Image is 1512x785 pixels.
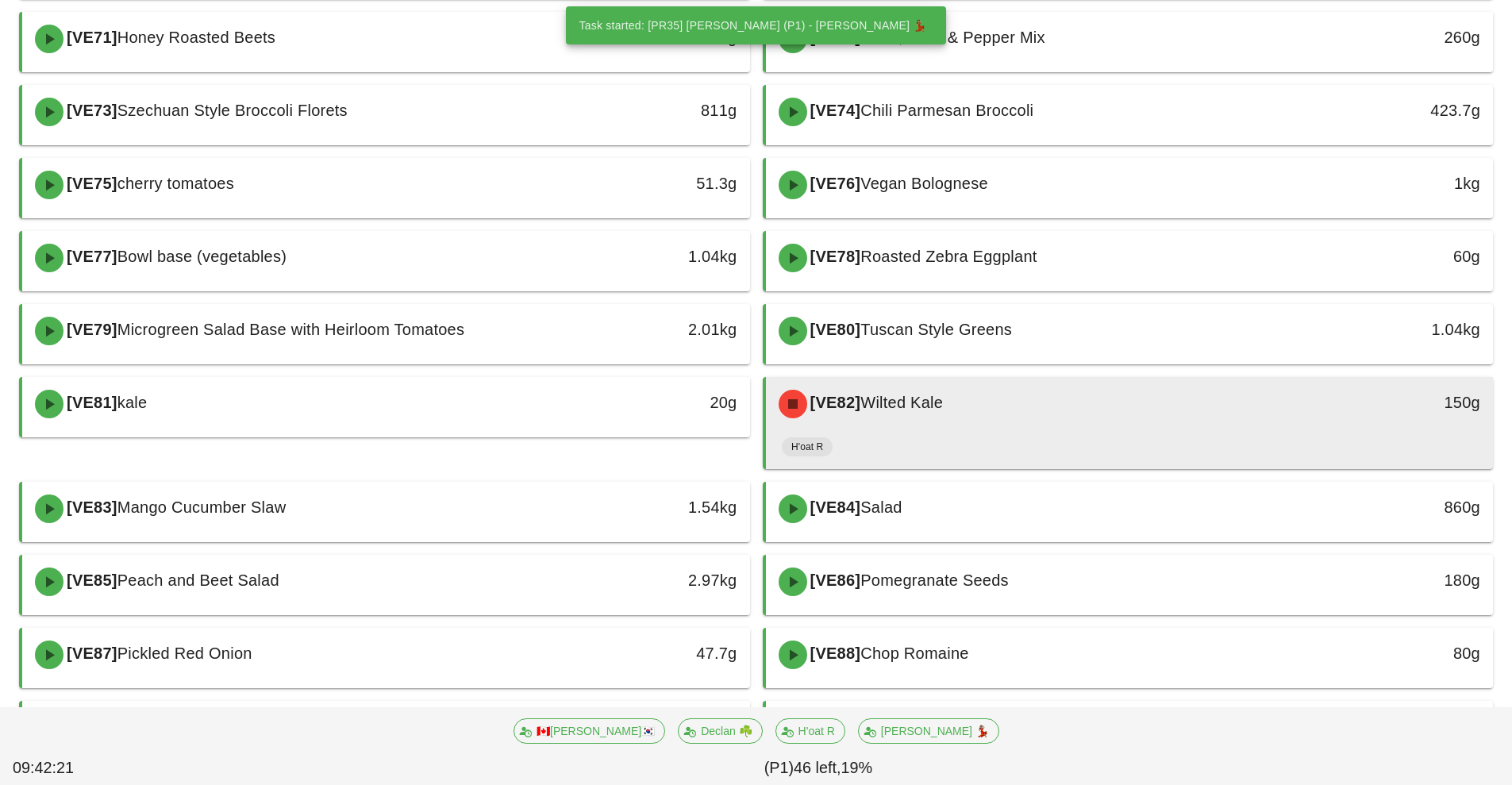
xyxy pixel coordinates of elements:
[63,394,117,411] span: [VE81]
[807,571,861,589] span: [VE86]
[860,498,902,516] span: Salad
[785,719,834,743] span: H'oat R
[575,171,737,196] div: 51.3g
[688,719,752,743] span: Declan ☘️
[63,175,117,192] span: [VE75]
[63,321,117,338] span: [VE79]
[117,248,287,265] span: Bowl base (vegetables)
[575,641,737,666] div: 47.7g
[117,394,148,411] span: kale
[860,248,1037,265] span: Roasted Zebra Eggplant
[575,244,737,269] div: 1.04kg
[791,437,823,456] span: H'oat R
[117,102,348,119] span: Szechuan Style Broccoli Florets
[63,102,117,119] span: [VE73]
[807,321,861,338] span: [VE80]
[63,571,117,589] span: [VE85]
[807,645,861,662] span: [VE88]
[860,645,968,662] span: Chop Romaine
[1319,390,1480,415] div: 150g
[575,568,737,593] div: 2.97kg
[575,494,737,520] div: 1.54kg
[117,498,287,516] span: Mango Cucumber Slaw
[807,175,861,192] span: [VE76]
[1319,641,1480,666] div: 80g
[860,394,943,411] span: Wilted Kale
[117,175,234,192] span: cherry tomatoes
[868,719,988,743] span: [PERSON_NAME] 💃🏽
[860,571,1009,589] span: Pomegranate Seeds
[117,571,279,589] span: Peach and Beet Salad
[117,29,275,46] span: Honey Roasted Beets
[860,321,1012,338] span: Tuscan Style Greens
[566,6,939,44] div: Task started: [PR35] [PERSON_NAME] (P1) - [PERSON_NAME] 💃🏽
[63,248,117,265] span: [VE77]
[1319,25,1480,50] div: 260g
[524,719,655,743] span: 🇨🇦[PERSON_NAME]🇰🇷
[575,390,737,415] div: 20g
[1319,317,1480,342] div: 1.04kg
[807,248,861,265] span: [VE78]
[10,753,134,783] div: 09:42:21
[860,175,988,192] span: Vegan Bolognese
[63,498,117,516] span: [VE83]
[807,498,861,516] span: [VE84]
[575,317,737,342] div: 2.01kg
[860,102,1033,119] span: Chili Parmesan Broccoli
[1319,98,1480,123] div: 423.7g
[117,321,465,338] span: Microgreen Salad Base with Heirloom Tomatoes
[134,753,1502,783] div: (P1) 19%
[1319,568,1480,593] div: 180g
[1319,244,1480,269] div: 60g
[117,645,252,662] span: Pickled Red Onion
[63,645,117,662] span: [VE87]
[860,29,1045,46] span: Bean, Corn & Pepper Mix
[575,98,737,123] div: 811g
[1319,171,1480,196] div: 1kg
[807,394,861,411] span: [VE82]
[1319,494,1480,520] div: 860g
[63,29,117,46] span: [VE71]
[807,102,861,119] span: [VE74]
[794,759,841,776] span: 46 left,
